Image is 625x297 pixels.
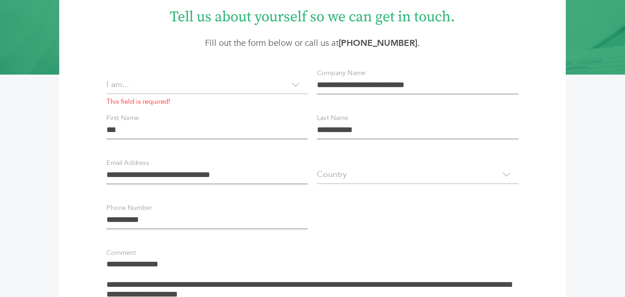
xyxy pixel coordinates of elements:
[106,158,149,168] label: Email Address
[85,0,540,27] h1: Tell us about yourself so we can get in touch.
[106,248,136,258] label: Comment
[106,203,152,213] label: Phone Number
[339,37,417,49] a: [PHONE_NUMBER]
[85,37,540,50] p: Fill out the form below or call us at
[106,113,139,123] label: First Name
[339,37,420,49] strong: .
[317,113,348,123] label: Last Name
[317,68,365,78] label: Company Name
